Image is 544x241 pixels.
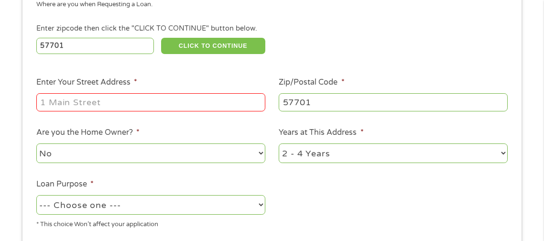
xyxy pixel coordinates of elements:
div: Enter zipcode then click the "CLICK TO CONTINUE" button below. [36,23,508,34]
label: Zip/Postal Code [279,77,344,88]
label: Years at This Address [279,128,363,138]
input: 1 Main Street [36,93,265,111]
button: CLICK TO CONTINUE [161,38,265,54]
input: Enter Zipcode (e.g 01510) [36,38,154,54]
label: Loan Purpose [36,179,94,189]
div: * This choice Won’t affect your application [36,216,265,229]
label: Enter Your Street Address [36,77,137,88]
label: Are you the Home Owner? [36,128,140,138]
